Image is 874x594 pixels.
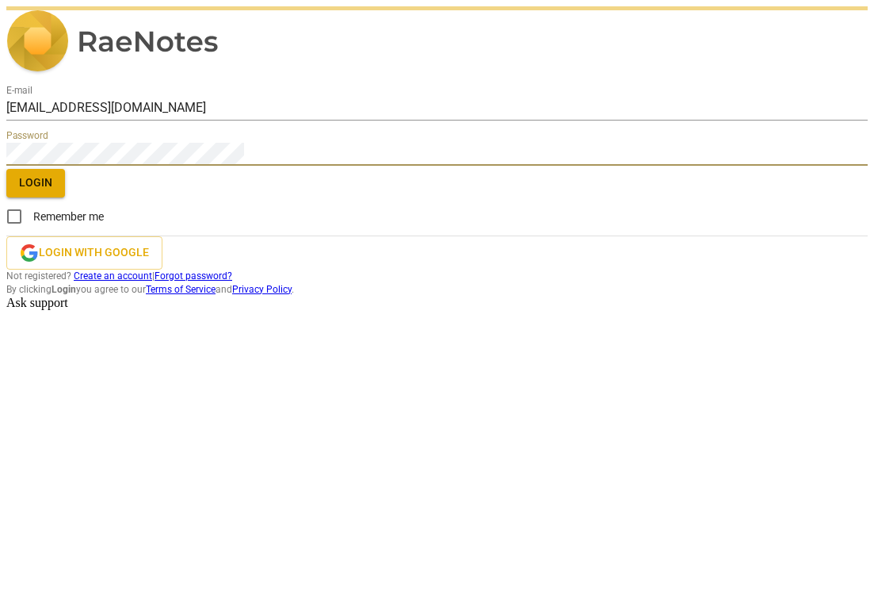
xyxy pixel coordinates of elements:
[6,132,48,141] label: Password
[6,296,868,310] div: Ask support
[6,283,868,297] span: By clicking you agree to our and .
[6,270,868,283] span: Not registered? |
[39,245,149,261] span: Login with Google
[19,175,52,191] span: Login
[6,86,32,96] label: E-mail
[52,284,76,295] b: Login
[6,10,219,75] img: 5ac2273c67554f335776073100b6d88f.svg
[155,270,232,282] a: Forgot password?
[232,284,292,295] a: Privacy Policy
[6,236,162,270] button: Login with Google
[74,270,152,282] a: Create an account
[146,284,216,295] a: Terms of Service
[6,169,65,197] button: Login
[33,209,104,225] span: Remember me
